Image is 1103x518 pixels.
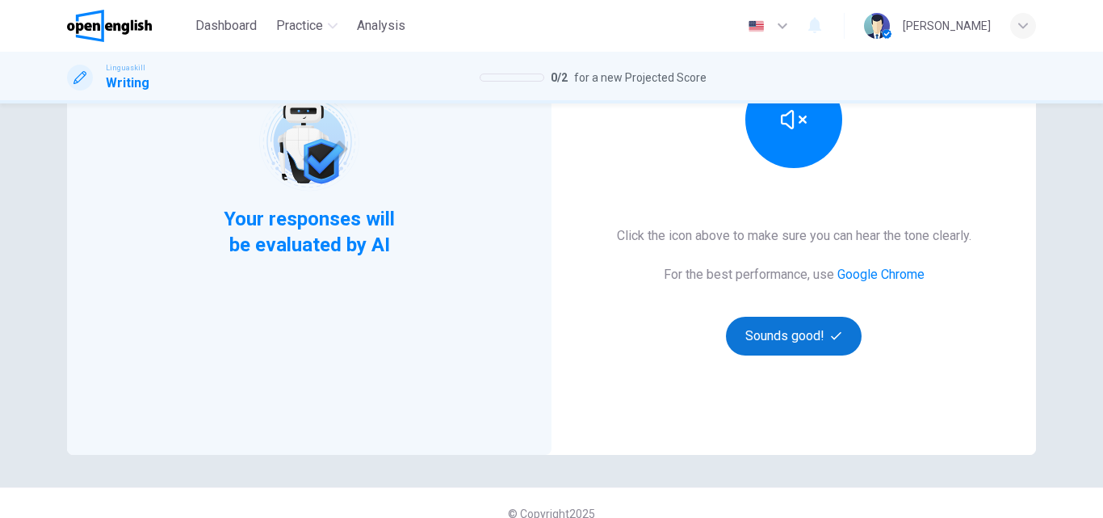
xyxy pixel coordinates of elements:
button: Sounds good! [726,317,862,356]
img: Profile picture [864,13,890,39]
span: Practice [276,16,323,36]
a: Google Chrome [837,267,925,282]
button: Analysis [350,11,412,40]
img: OpenEnglish logo [67,10,152,42]
div: [PERSON_NAME] [903,16,991,36]
a: OpenEnglish logo [67,10,189,42]
span: Dashboard [195,16,257,36]
h1: Writing [106,74,149,93]
span: for a new Projected Score [574,68,707,87]
span: Analysis [357,16,405,36]
button: Dashboard [189,11,263,40]
span: Your responses will be evaluated by AI [212,206,408,258]
h6: Click the icon above to make sure you can hear the tone clearly. [617,226,971,246]
img: en [746,20,766,32]
button: Practice [270,11,344,40]
img: robot icon [258,91,360,193]
span: Linguaskill [106,62,145,74]
span: 0 / 2 [551,68,568,87]
h6: For the best performance, use [664,265,925,284]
